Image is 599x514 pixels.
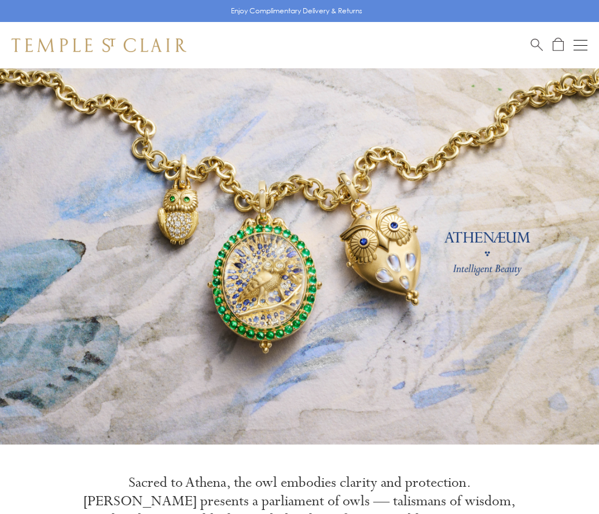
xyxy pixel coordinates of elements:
img: Temple St. Clair [12,38,186,52]
button: Open navigation [574,38,587,52]
a: Open Shopping Bag [553,38,564,52]
p: Enjoy Complimentary Delivery & Returns [231,5,362,17]
a: Search [531,38,543,52]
